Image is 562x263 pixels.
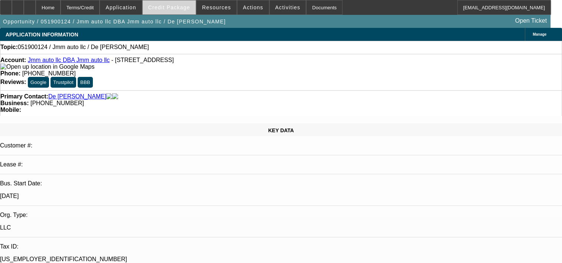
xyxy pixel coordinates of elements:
a: Jmm auto llc DBA Jmm auto llc [28,57,110,63]
strong: Account: [0,57,26,63]
span: 051900124 / Jmm auto llc / De [PERSON_NAME] [18,44,149,51]
span: Actions [243,4,263,10]
span: Manage [533,32,546,36]
strong: Primary Contact: [0,93,48,100]
button: Actions [237,0,269,14]
a: View Google Maps [0,64,94,70]
span: Activities [275,4,301,10]
button: BBB [78,77,93,88]
span: [PHONE_NUMBER] [22,70,76,77]
button: Google [28,77,49,88]
span: KEY DATA [268,127,294,133]
span: Resources [202,4,231,10]
a: De [PERSON_NAME] [48,93,106,100]
span: - [STREET_ADDRESS] [111,57,174,63]
strong: Business: [0,100,29,106]
img: Open up location in Google Maps [0,64,94,70]
button: Credit Package [143,0,196,14]
strong: Reviews: [0,79,26,85]
span: Application [105,4,136,10]
span: Opportunity / 051900124 / Jmm auto llc DBA Jmm auto llc / De [PERSON_NAME] [3,19,226,25]
img: facebook-icon.png [106,93,112,100]
img: linkedin-icon.png [112,93,118,100]
strong: Phone: [0,70,20,77]
a: Open Ticket [512,14,550,27]
span: Credit Package [148,4,190,10]
button: Trustpilot [51,77,76,88]
strong: Topic: [0,44,18,51]
span: [PHONE_NUMBER] [30,100,84,106]
button: Resources [196,0,237,14]
strong: Mobile: [0,107,21,113]
button: Application [100,0,142,14]
span: APPLICATION INFORMATION [6,32,78,38]
button: Activities [270,0,306,14]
